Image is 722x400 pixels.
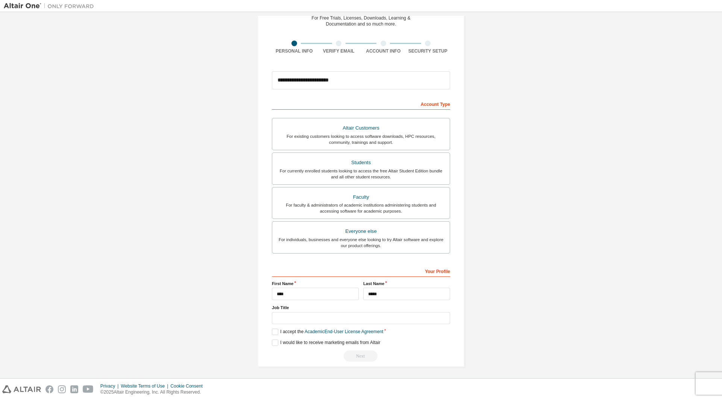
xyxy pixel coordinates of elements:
div: Security Setup [406,48,450,54]
div: Everyone else [277,226,445,237]
a: Academic End-User License Agreement [305,329,383,334]
div: For individuals, businesses and everyone else looking to try Altair software and explore our prod... [277,237,445,249]
div: Privacy [100,383,121,389]
div: Read and acccept EULA to continue [272,350,450,362]
div: Account Type [272,98,450,110]
div: For faculty & administrators of academic institutions administering students and accessing softwa... [277,202,445,214]
div: Cookie Consent [170,383,207,389]
img: instagram.svg [58,385,66,393]
div: Verify Email [317,48,361,54]
div: Your Profile [272,265,450,277]
div: Personal Info [272,48,317,54]
label: First Name [272,281,359,287]
div: Faculty [277,192,445,202]
div: Altair Customers [277,123,445,133]
img: linkedin.svg [70,385,78,393]
label: I would like to receive marketing emails from Altair [272,340,380,346]
img: youtube.svg [83,385,94,393]
div: Account Info [361,48,406,54]
label: I accept the [272,329,383,335]
img: facebook.svg [46,385,53,393]
img: altair_logo.svg [2,385,41,393]
div: For Free Trials, Licenses, Downloads, Learning & Documentation and so much more. [312,15,411,27]
div: Students [277,157,445,168]
div: Website Terms of Use [121,383,170,389]
div: For existing customers looking to access software downloads, HPC resources, community, trainings ... [277,133,445,145]
p: © 2025 Altair Engineering, Inc. All Rights Reserved. [100,389,207,395]
img: Altair One [4,2,98,10]
label: Last Name [363,281,450,287]
div: For currently enrolled students looking to access the free Altair Student Edition bundle and all ... [277,168,445,180]
label: Job Title [272,305,450,311]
